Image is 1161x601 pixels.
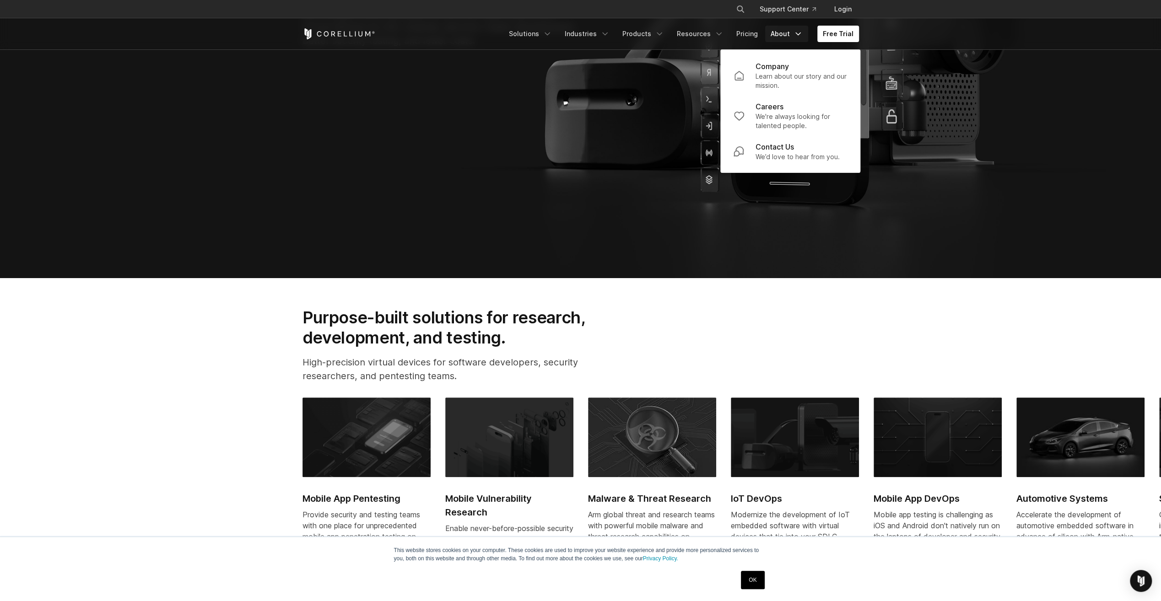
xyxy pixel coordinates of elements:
[731,509,859,597] div: Modernize the development of IoT embedded software with virtual devices that tie into your SDLC p...
[726,55,854,96] a: Company Learn about our story and our mission.
[756,152,840,161] p: We’d love to hear from you.
[302,355,615,383] p: High-precision virtual devices for software developers, security researchers, and pentesting teams.
[302,509,431,597] div: Provide security and testing teams with one place for unprecedented mobile app penetration testin...
[559,26,615,42] a: Industries
[741,571,764,589] a: OK
[503,26,859,42] div: Navigation Menu
[588,509,716,575] div: Arm global threat and research teams with powerful mobile malware and threat research capabilitie...
[445,523,573,600] div: Enable never-before-possible security vulnerability research for iOS and Android phones with deep...
[725,1,859,17] div: Navigation Menu
[726,96,854,136] a: Careers We're always looking for talented people.
[588,397,716,586] a: Malware & Threat Research Malware & Threat Research Arm global threat and research teams with pow...
[731,492,859,505] h2: IoT DevOps
[731,397,859,477] img: IoT DevOps
[756,141,794,152] p: Contact Us
[302,307,615,348] h2: Purpose-built solutions for research, development, and testing.
[874,509,1002,597] div: Mobile app testing is challenging as iOS and Android don't natively run on the laptops of develop...
[1016,509,1145,575] p: Accelerate the development of automotive embedded software in advance of silicon with Arm-native,...
[643,555,678,562] a: Privacy Policy.
[827,1,859,17] a: Login
[588,397,716,477] img: Malware & Threat Research
[756,101,783,112] p: Careers
[765,26,808,42] a: About
[503,26,557,42] a: Solutions
[1016,397,1145,477] img: Automotive Systems
[726,136,854,167] a: Contact Us We’d love to hear from you.
[394,546,767,563] p: This website stores cookies on your computer. These cookies are used to improve your website expe...
[617,26,670,42] a: Products
[817,26,859,42] a: Free Trial
[302,492,431,505] h2: Mobile App Pentesting
[302,28,375,39] a: Corellium Home
[302,397,431,477] img: Mobile App Pentesting
[1016,492,1145,505] h2: Automotive Systems
[731,26,763,42] a: Pricing
[732,1,749,17] button: Search
[588,492,716,505] h2: Malware & Threat Research
[445,492,573,519] h2: Mobile Vulnerability Research
[874,492,1002,505] h2: Mobile App DevOps
[1130,570,1152,592] div: Open Intercom Messenger
[756,112,847,130] p: We're always looking for talented people.
[752,1,823,17] a: Support Center
[874,397,1002,477] img: Mobile App DevOps
[756,61,789,72] p: Company
[756,72,847,90] p: Learn about our story and our mission.
[671,26,729,42] a: Resources
[445,397,573,477] img: Mobile Vulnerability Research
